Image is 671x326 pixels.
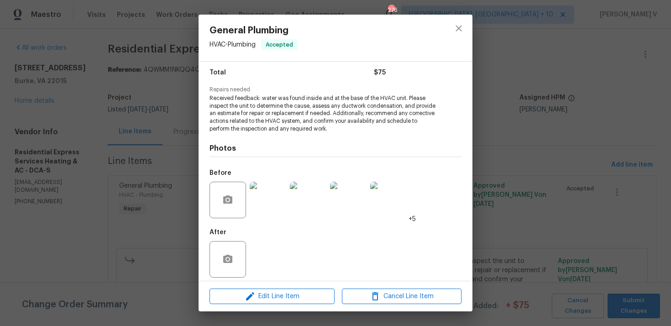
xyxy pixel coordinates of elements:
[262,40,297,49] span: Accepted
[210,66,226,79] span: Total
[448,17,470,39] button: close
[374,66,386,79] span: $75
[210,95,436,133] span: Received feedback: water was found inside and at the base of the HVAC unit. Please inspect the un...
[212,291,332,302] span: Edit Line Item
[210,229,226,236] h5: After
[409,215,416,224] span: +5
[388,5,394,15] div: 276
[210,144,461,153] h4: Photos
[210,42,256,48] span: HVAC - Plumbing
[210,87,461,93] span: Repairs needed
[342,289,461,305] button: Cancel Line Item
[210,170,231,176] h5: Before
[210,26,298,36] span: General Plumbing
[345,291,459,302] span: Cancel Line Item
[210,289,335,305] button: Edit Line Item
